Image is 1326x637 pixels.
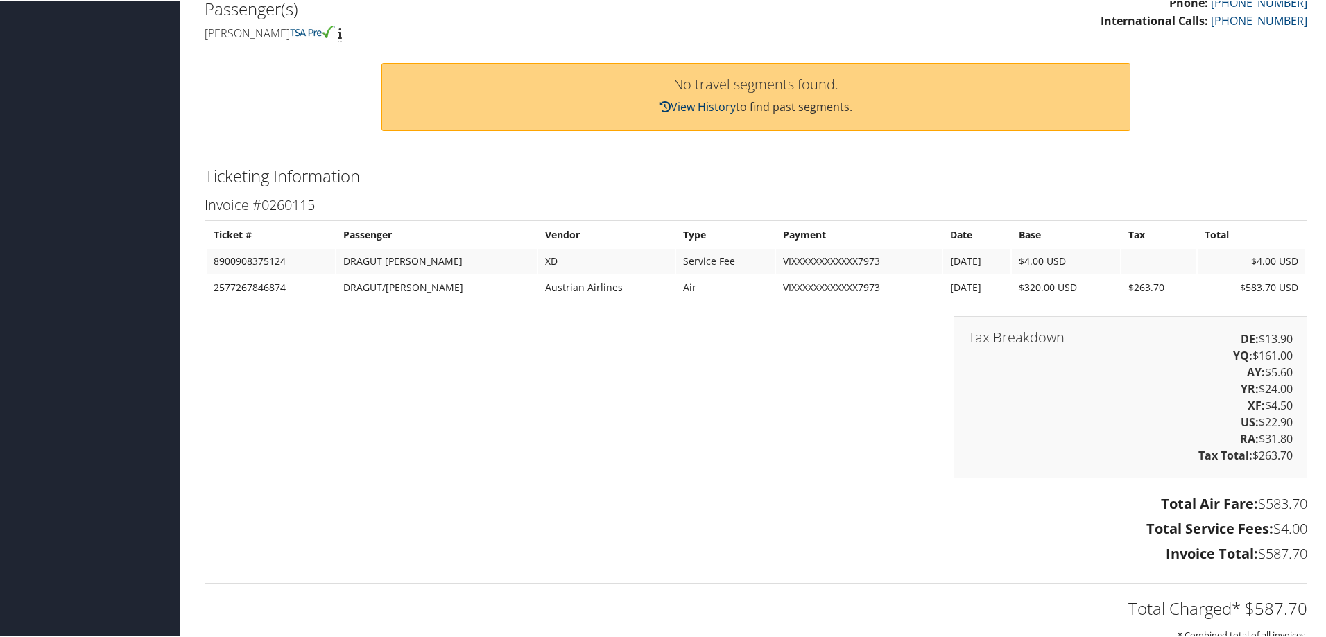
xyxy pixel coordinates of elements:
strong: US: [1241,413,1259,428]
td: $583.70 USD [1198,274,1306,299]
td: Service Fee [676,247,775,272]
p: to find past segments. [396,97,1116,115]
strong: XF: [1248,396,1265,412]
h3: Invoice #0260115 [205,194,1307,213]
td: DRAGUT/[PERSON_NAME] [336,274,536,299]
strong: Total Service Fees: [1146,518,1273,536]
strong: Total Air Fare: [1161,493,1258,512]
th: Ticket # [207,221,335,246]
a: [PHONE_NUMBER] [1211,12,1307,27]
a: View History [660,98,736,113]
img: tsa-precheck.png [290,24,335,37]
h3: $583.70 [205,493,1307,512]
td: $4.00 USD [1198,247,1306,272]
div: $13.90 $161.00 $5.60 $24.00 $4.50 $22.90 $31.80 $263.70 [954,315,1307,477]
td: XD [538,247,675,272]
td: Austrian Airlines [538,274,675,299]
th: Type [676,221,775,246]
td: 8900908375124 [207,247,335,272]
strong: YQ: [1233,347,1252,362]
strong: Invoice Total: [1166,543,1258,561]
td: DRAGUT [PERSON_NAME] [336,247,536,272]
td: Air [676,274,775,299]
h2: Ticketing Information [205,163,1307,186]
strong: International Calls: [1101,12,1208,27]
td: $4.00 USD [1012,247,1119,272]
td: $263.70 [1121,274,1196,299]
h3: $587.70 [205,543,1307,562]
th: Total [1198,221,1306,246]
strong: RA: [1240,430,1259,445]
td: VIXXXXXXXXXXXX7973 [776,247,942,272]
h2: Total Charged* $587.70 [205,595,1307,619]
th: Vendor [538,221,675,246]
h3: Tax Breakdown [968,329,1065,343]
strong: DE: [1241,330,1259,345]
td: [DATE] [943,274,1010,299]
strong: YR: [1241,380,1259,395]
strong: AY: [1247,363,1265,378]
strong: Tax Total: [1198,446,1252,462]
td: [DATE] [943,247,1010,272]
td: $320.00 USD [1012,274,1119,299]
th: Base [1012,221,1119,246]
th: Date [943,221,1010,246]
td: VIXXXXXXXXXXXX7973 [776,274,942,299]
td: 2577267846874 [207,274,335,299]
th: Tax [1121,221,1196,246]
th: Passenger [336,221,536,246]
h3: No travel segments found. [396,76,1116,90]
h3: $4.00 [205,518,1307,537]
th: Payment [776,221,942,246]
h4: [PERSON_NAME] [205,24,746,40]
